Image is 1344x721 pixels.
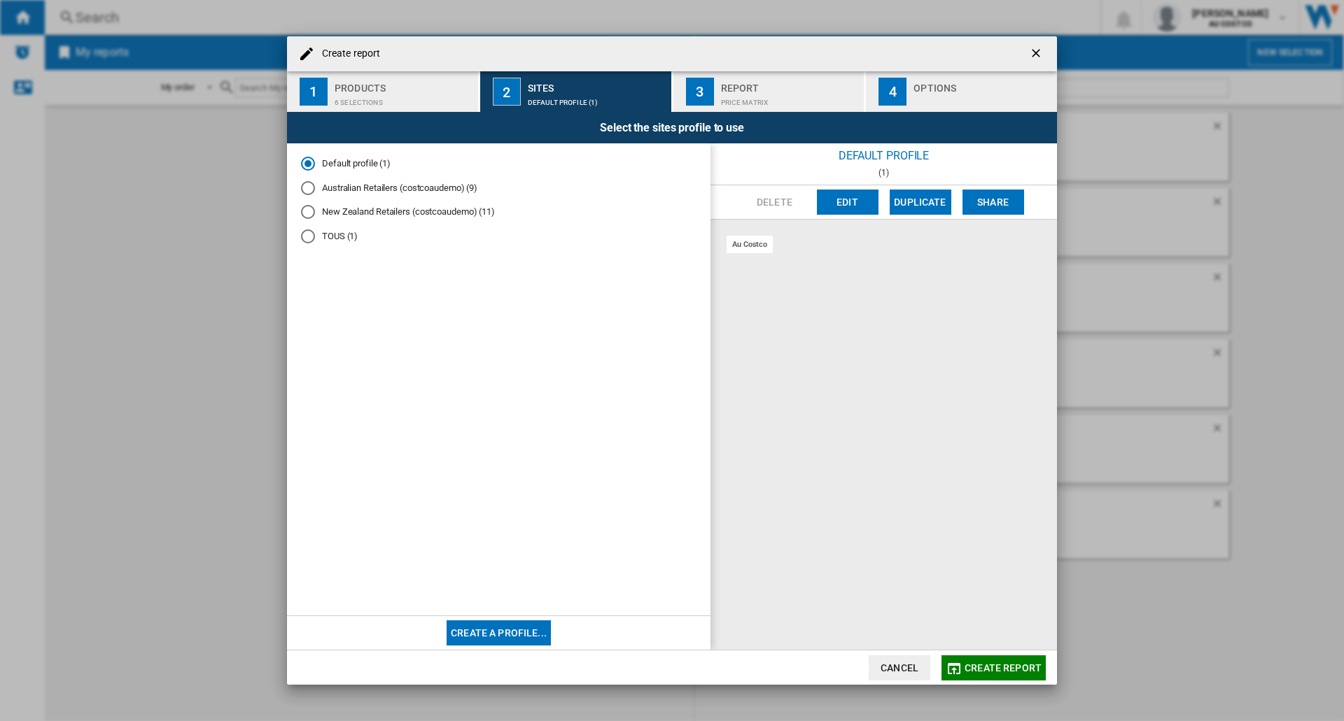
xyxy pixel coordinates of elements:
[965,662,1042,673] span: Create report
[301,230,696,243] md-radio-button: TOUS (1)
[335,77,472,92] div: Products
[878,78,906,106] div: 4
[710,168,1057,178] div: (1)
[301,206,696,219] md-radio-button: New Zealand Retailers (costcoaudemo) (11)
[447,620,551,645] button: Create a profile...
[913,77,1051,92] div: Options
[528,77,666,92] div: Sites
[673,71,866,112] button: 3 Report Price Matrix
[866,71,1057,112] button: 4 Options
[335,92,472,106] div: 6 selections
[686,78,714,106] div: 3
[727,236,773,253] div: au costco
[890,190,951,215] button: Duplicate
[480,71,673,112] button: 2 Sites Default profile (1)
[301,157,696,171] md-radio-button: Default profile (1)
[315,47,380,61] h4: Create report
[493,78,521,106] div: 2
[721,92,859,106] div: Price Matrix
[817,190,878,215] button: Edit
[287,112,1057,143] div: Select the sites profile to use
[1029,46,1046,63] ng-md-icon: getI18NText('BUTTONS.CLOSE_DIALOG')
[962,190,1024,215] button: Share
[287,71,479,112] button: 1 Products 6 selections
[744,190,806,215] button: Delete
[300,78,328,106] div: 1
[710,143,1057,168] div: Default profile
[869,655,930,680] button: Cancel
[721,77,859,92] div: Report
[1023,40,1051,68] button: getI18NText('BUTTONS.CLOSE_DIALOG')
[301,181,696,194] md-radio-button: Australian Retailers (costcoaudemo) (9)
[528,92,666,106] div: Default profile (1)
[941,655,1046,680] button: Create report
